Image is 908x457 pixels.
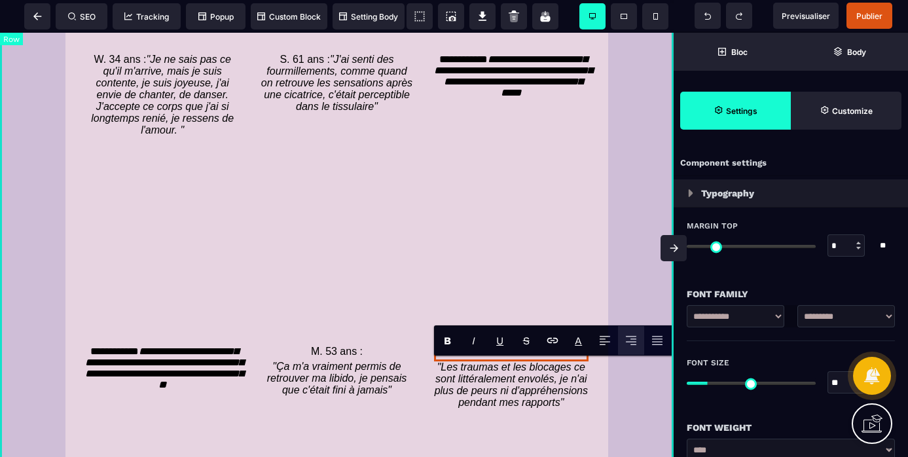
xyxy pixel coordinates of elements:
[513,326,539,355] span: Strike-through
[701,185,754,201] p: Typography
[791,33,908,71] span: Open Layer Manager
[523,335,530,347] s: S
[687,286,895,302] div: Font Family
[259,310,414,328] text: M. 53 ans :
[257,12,321,22] span: Custom Block
[687,357,729,368] span: Font Size
[687,221,738,231] span: Margin Top
[85,18,240,107] text: W. 34 ans :
[438,3,464,29] span: Screenshot
[461,326,487,355] span: Italic
[782,11,830,21] span: Previsualiser
[91,21,236,103] i: "Je ne sais pas ce qu'il m'arrive, mais je suis contente, je suis joyeuse, j'ai envie de chanter,...
[267,328,407,363] i: "Ça m'a vraiment permis de retrouver ma libido, je pensais que c'était fini à jamais"
[773,3,839,29] span: Preview
[680,92,791,130] span: Settings
[670,326,697,355] span: Align Right
[856,11,882,21] span: Publier
[592,326,618,355] span: Align Left
[487,326,513,355] span: Underline
[444,335,451,347] b: B
[472,335,475,347] i: I
[435,329,588,375] i: "Les traumas et les blocages ce sont littéralement envolés, je n'ai plus de peurs ni d'appréhensi...
[674,151,908,176] div: Component settings
[496,335,503,347] u: U
[575,335,582,347] p: A
[688,189,693,197] img: loading
[539,326,566,355] span: Link
[674,33,791,71] span: Open Blocks
[407,3,433,29] span: View components
[259,18,414,83] text: S. 61 ans :
[339,12,398,22] span: Setting Body
[618,326,644,355] span: Align Center
[68,12,96,22] span: SEO
[687,420,895,435] div: Font Weight
[731,47,748,57] strong: Bloc
[791,92,901,130] span: Open Style Manager
[198,12,234,22] span: Popup
[124,12,169,22] span: Tracking
[726,106,757,116] strong: Settings
[435,326,461,355] span: Bold
[575,335,582,347] label: Font color
[847,47,866,57] strong: Body
[832,106,873,116] strong: Customize
[644,326,670,355] span: Align Justify
[261,21,416,79] i: "J'ai senti des fourmillements, comme quand on retrouve les sensations après une cicatrice, c'éta...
